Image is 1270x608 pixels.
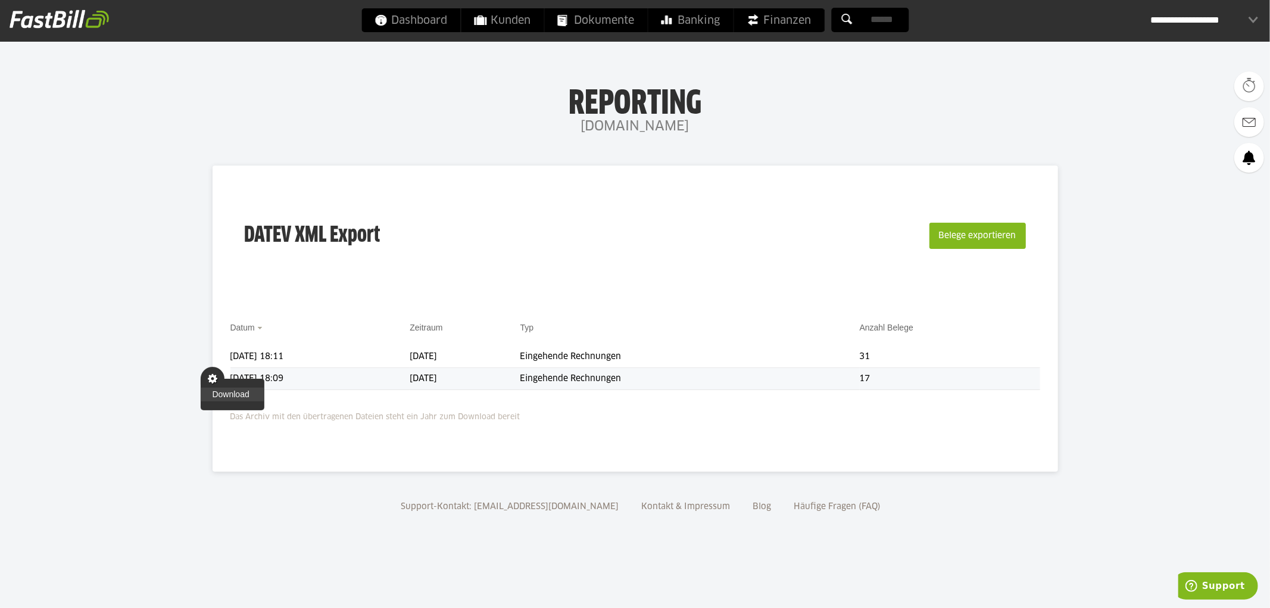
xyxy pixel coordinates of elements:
[790,503,885,511] a: Häufige Fragen (FAQ)
[230,368,410,390] td: [DATE] 18:09
[245,198,380,274] h3: DATEV XML Export
[410,323,442,332] a: Zeitraum
[749,503,776,511] a: Blog
[929,223,1026,249] button: Belege exportieren
[257,327,265,329] img: sort_desc.gif
[648,8,733,32] a: Banking
[747,8,811,32] span: Finanzen
[410,346,520,368] td: [DATE]
[544,8,647,32] a: Dokumente
[557,8,634,32] span: Dokumente
[361,8,460,32] a: Dashboard
[230,346,410,368] td: [DATE] 18:11
[661,8,720,32] span: Banking
[638,503,735,511] a: Kontakt & Impressum
[461,8,544,32] a: Kunden
[520,368,860,390] td: Eingehende Rechnungen
[230,405,1040,424] p: Das Archiv mit den übertragenen Dateien steht ein Jahr zum Download bereit
[375,8,447,32] span: Dashboard
[119,84,1151,115] h1: Reporting
[520,323,534,332] a: Typ
[397,503,623,511] a: Support-Kontakt: [EMAIL_ADDRESS][DOMAIN_NAME]
[410,368,520,390] td: [DATE]
[201,388,264,401] a: Download
[860,368,1040,390] td: 17
[474,8,531,32] span: Kunden
[1178,572,1258,602] iframe: Öffnet ein Widget, in dem Sie weitere Informationen finden
[860,323,913,332] a: Anzahl Belege
[520,346,860,368] td: Eingehende Rechnungen
[230,323,255,332] a: Datum
[860,346,1040,368] td: 31
[10,10,109,29] img: fastbill_logo_white.png
[734,8,824,32] a: Finanzen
